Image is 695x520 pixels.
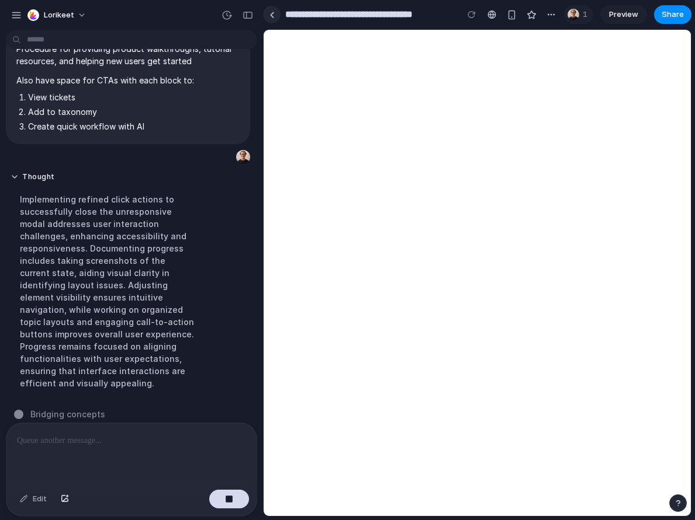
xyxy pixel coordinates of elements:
span: 1 [583,9,591,20]
p: Procedure for providing product walkthroughs, tutorial resources, and helping new users get started [16,43,240,67]
button: Share [654,5,691,24]
li: Add to taxonomy [28,106,240,118]
span: Lorikeet [44,9,74,21]
li: Create quick workflow with AI [28,120,240,132]
div: 1 [564,5,593,24]
a: Preview [600,5,647,24]
button: Lorikeet [23,6,92,25]
li: View tickets [28,91,240,103]
span: Share [662,9,684,20]
span: Bridging concepts [30,408,105,420]
span: Preview [609,9,638,20]
div: Implementing refined click actions to successfully close the unresponsive modal addresses user in... [11,186,206,396]
p: Also have space for CTAs with each block to: [16,74,240,86]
